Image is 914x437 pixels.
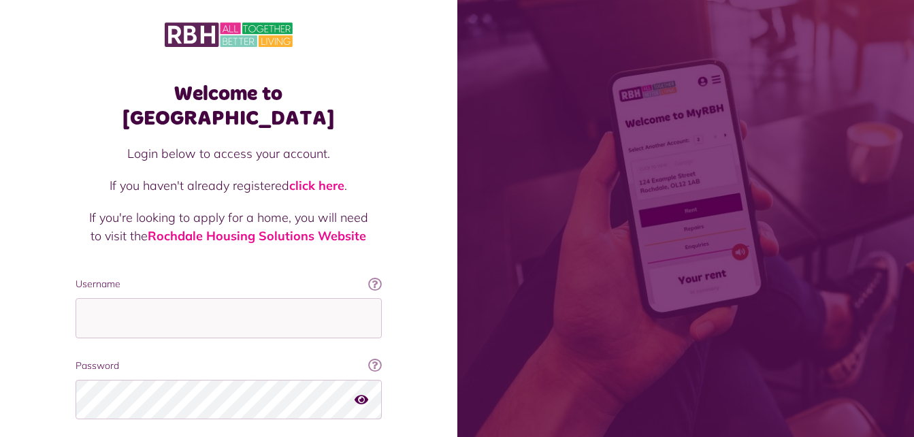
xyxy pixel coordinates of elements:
h1: Welcome to [GEOGRAPHIC_DATA] [76,82,382,131]
p: Login below to access your account. [89,144,368,163]
a: click here [289,178,344,193]
img: MyRBH [165,20,293,49]
p: If you haven't already registered . [89,176,368,195]
label: Username [76,277,382,291]
label: Password [76,359,382,373]
p: If you're looking to apply for a home, you will need to visit the [89,208,368,245]
a: Rochdale Housing Solutions Website [148,228,366,244]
